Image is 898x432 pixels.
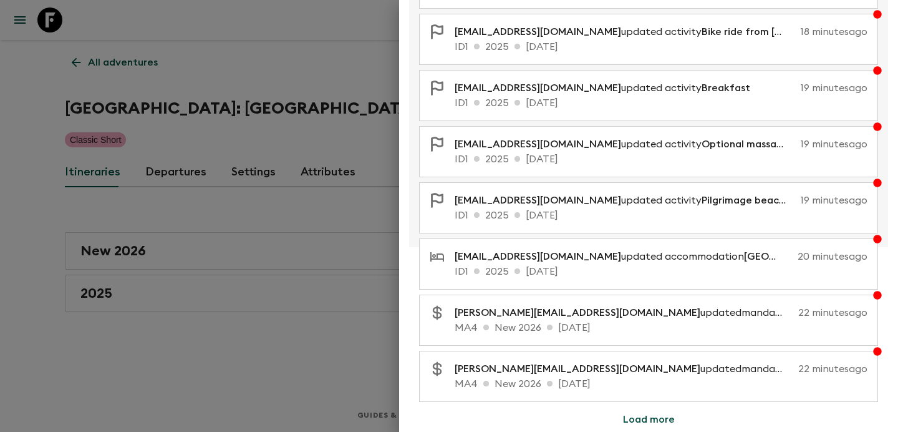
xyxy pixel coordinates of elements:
p: ID1 2025 [DATE] [455,208,867,223]
p: ID1 2025 [DATE] [455,264,867,279]
p: MA4 New 2026 [DATE] [455,376,867,391]
p: updated accommodation [455,249,793,264]
span: [EMAIL_ADDRESS][DOMAIN_NAME] [455,83,621,93]
p: updated activity [455,193,796,208]
p: ID1 2025 [DATE] [455,96,867,110]
p: 18 minutes ago [801,24,867,39]
span: Breakfast [702,83,750,93]
span: [EMAIL_ADDRESS][DOMAIN_NAME] [455,27,621,37]
p: MA4 New 2026 [DATE] [455,320,867,335]
p: 19 minutes ago [801,137,867,152]
span: [GEOGRAPHIC_DATA] [744,252,849,262]
span: Optional massage & spa or yoga [702,139,857,149]
button: Load more [608,407,690,432]
span: [EMAIL_ADDRESS][DOMAIN_NAME] [455,252,621,262]
p: updated activity [455,137,796,152]
p: 19 minutes ago [765,81,867,96]
span: Pilgrimage beach walk [702,195,809,205]
p: ID1 2025 [DATE] [455,39,867,54]
span: [EMAIL_ADDRESS][DOMAIN_NAME] [455,195,621,205]
p: updated activity [455,81,760,96]
span: [PERSON_NAME][EMAIL_ADDRESS][DOMAIN_NAME] [455,364,700,374]
p: updated mandatory costs [455,361,793,376]
span: [PERSON_NAME][EMAIL_ADDRESS][DOMAIN_NAME] [455,308,700,318]
p: updated mandatory costs [455,305,793,320]
span: [EMAIL_ADDRESS][DOMAIN_NAME] [455,139,621,149]
p: ID1 2025 [DATE] [455,152,867,167]
p: 19 minutes ago [801,193,867,208]
p: 22 minutes ago [798,361,867,376]
p: 22 minutes ago [798,305,867,320]
p: 20 minutes ago [798,249,867,264]
p: updated activity [455,24,796,39]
